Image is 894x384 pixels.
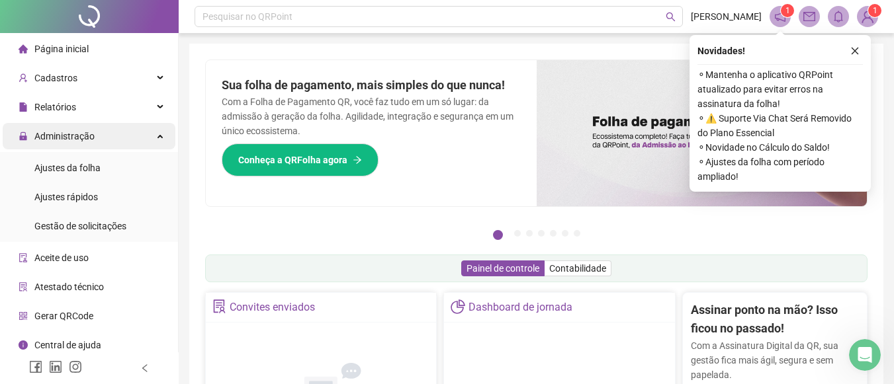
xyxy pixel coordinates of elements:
p: Com a Folha de Pagamento QR, você faz tudo em um só lugar: da admissão à geração da folha. Agilid... [222,95,521,138]
span: Contabilidade [549,263,606,274]
span: Aceite de uso [34,252,89,263]
span: instagram [69,360,82,373]
span: Administração [34,131,95,141]
span: Conheça a QRFolha agora [238,153,347,167]
span: Gestão de solicitações [34,221,126,231]
span: [PERSON_NAME] [691,9,762,24]
span: Página inicial [34,44,89,54]
span: solution [212,299,226,313]
span: 1 [785,6,790,15]
span: Gerar QRCode [34,311,93,321]
img: 68789 [858,7,877,26]
iframe: Intercom live chat [849,339,881,371]
span: ⚬ Ajustes da folha com período ampliado! [697,155,863,184]
span: solution [19,282,28,291]
button: 1 [493,230,503,240]
span: left [140,364,150,373]
button: 4 [538,230,545,237]
button: 5 [550,230,557,237]
span: Cadastros [34,73,77,83]
button: 7 [574,230,580,237]
div: Dashboard de jornada [469,296,572,319]
span: Atestado técnico [34,282,104,292]
button: Conheça a QRFolha agora [222,143,379,176]
span: qrcode [19,311,28,321]
button: 6 [562,230,568,237]
span: Ajustes rápidos [34,192,98,202]
span: info-circle [19,340,28,350]
span: ⚬ Novidade no Cálculo do Saldo! [697,140,863,155]
h2: Sua folha de pagamento, mais simples do que nunca! [222,76,521,95]
span: 1 [873,6,877,15]
span: Central de ajuda [34,340,101,350]
span: Ajustes da folha [34,163,101,173]
span: Novidades ! [697,44,745,58]
span: mail [803,11,815,22]
span: Relatórios [34,102,76,112]
span: ⚬ ⚠️ Suporte Via Chat Será Removido do Plano Essencial [697,111,863,140]
span: notification [774,11,786,22]
div: Convites enviados [230,296,315,319]
h2: Assinar ponto na mão? Isso ficou no passado! [691,301,859,338]
span: ⚬ Mantenha o aplicativo QRPoint atualizado para evitar erros na assinatura da folha! [697,67,863,111]
span: lock [19,132,28,141]
span: user-add [19,73,28,83]
span: search [666,12,676,22]
sup: Atualize o seu contato no menu Meus Dados [868,4,881,17]
span: arrow-right [353,155,362,165]
span: Painel de controle [467,263,539,274]
span: close [850,46,860,56]
span: bell [832,11,844,22]
span: pie-chart [451,299,465,313]
span: audit [19,253,28,262]
span: linkedin [49,360,62,373]
span: facebook [29,360,42,373]
span: home [19,44,28,54]
sup: 1 [781,4,794,17]
button: 2 [514,230,521,237]
p: Com a Assinatura Digital da QR, sua gestão fica mais ágil, segura e sem papelada. [691,338,859,382]
button: 3 [526,230,533,237]
span: file [19,102,28,112]
img: banner%2F8d14a306-6205-4263-8e5b-06e9a85ad873.png [537,60,868,206]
